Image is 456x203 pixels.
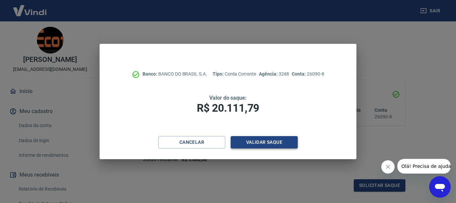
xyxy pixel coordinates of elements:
[213,71,256,78] p: Conta Corrente
[231,136,298,148] button: Validar saque
[158,136,225,148] button: Cancelar
[381,160,395,174] iframe: Fechar mensagem
[209,95,247,101] span: Valor do saque:
[292,71,307,77] span: Conta:
[292,71,324,78] p: 26090-8
[4,5,56,10] span: Olá! Precisa de ajuda?
[429,176,451,198] iframe: Botão para abrir a janela de mensagens
[142,71,207,78] p: BANCO DO BRASIL S.A.
[213,71,225,77] span: Tipo:
[259,71,289,78] p: 3248
[197,102,259,114] span: R$ 20.111,79
[397,159,451,174] iframe: Mensagem da empresa
[259,71,279,77] span: Agência:
[142,71,158,77] span: Banco:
